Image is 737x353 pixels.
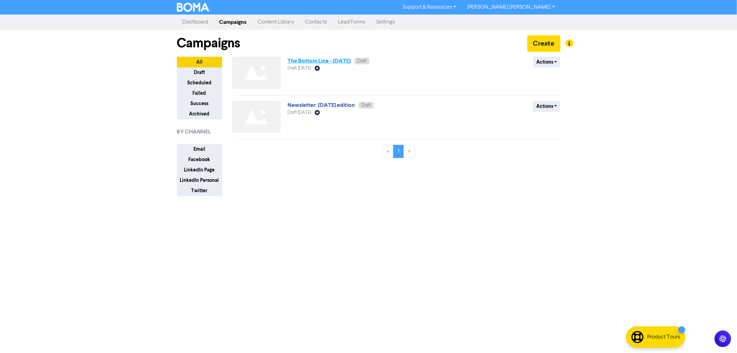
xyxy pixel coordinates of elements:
a: [PERSON_NAME] [PERSON_NAME] [462,2,560,13]
button: Archived [177,109,222,119]
button: LinkedIn Personal [177,175,222,186]
button: Scheduled [177,77,222,88]
a: Dashboard [177,15,214,29]
button: Facebook [177,154,222,165]
span: Draft [361,103,371,108]
button: LinkedIn Page [177,165,222,175]
button: Actions [533,57,560,67]
span: Draft [DATE] [287,66,311,71]
a: The Bottom Line - [DATE] [287,57,351,64]
button: Actions [533,101,560,112]
button: All [177,57,222,67]
a: Newsletter: [DATE] edition [287,102,355,109]
a: Support & Resources [397,2,462,13]
a: Campaigns [214,15,252,29]
button: Failed [177,88,222,99]
a: Contacts [300,15,333,29]
img: BOMA Logo [177,3,209,12]
span: Draft [357,59,367,63]
button: Draft [177,67,222,78]
span: BY CHANNEL [177,128,211,136]
span: Draft [DATE] [287,110,311,115]
a: Settings [371,15,401,29]
button: Create [527,35,560,52]
img: Not found [232,57,281,89]
button: Success [177,98,222,109]
a: Page 1 is your current page [393,145,404,158]
iframe: Chat Widget [702,320,737,353]
button: Email [177,144,222,155]
h1: Campaigns [177,35,240,51]
a: Content Library [252,15,300,29]
button: Twitter [177,185,222,196]
img: Not found [232,101,281,133]
a: Lead Forms [333,15,371,29]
